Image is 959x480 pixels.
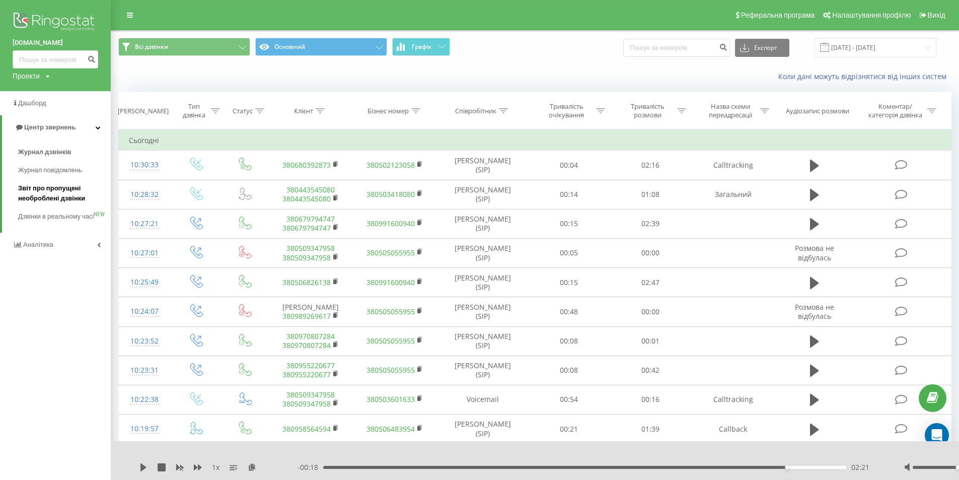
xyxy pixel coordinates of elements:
[135,43,168,51] span: Всі дзвінки
[294,107,313,115] div: Клієнт
[129,331,161,351] div: 10:23:52
[437,326,528,356] td: [PERSON_NAME] (SIP)
[286,390,335,399] a: 380509347958
[786,107,849,115] div: Аудіозапис розмови
[286,331,335,341] a: 380970807284
[18,165,82,175] span: Журнал повідомлень
[366,424,415,434] a: 380506483954
[119,130,951,151] td: Сьогодні
[832,11,911,19] span: Налаштування профілю
[367,107,409,115] div: Бізнес номер
[13,71,40,81] div: Проекти
[704,102,758,119] div: Назва схеми переадресації
[129,155,161,175] div: 10:30:33
[18,143,111,161] a: Журнал дзвінків
[180,102,208,119] div: Тип дзвінка
[118,38,250,56] button: Всі дзвінки
[286,214,335,224] a: 380679794747
[366,219,415,228] a: 380991600940
[528,209,609,238] td: 00:15
[18,161,111,179] a: Журнал повідомлень
[282,340,331,350] a: 380970807284
[18,99,46,107] span: Дашборд
[866,102,925,119] div: Коментар/категорія дзвінка
[610,151,691,180] td: 02:16
[18,183,106,203] span: Звіт про пропущені необроблені дзвінки
[129,361,161,380] div: 10:23:31
[233,107,253,115] div: Статус
[528,326,609,356] td: 00:08
[778,72,951,81] a: Коли дані можуть відрізнятися вiд інших систем
[129,185,161,204] div: 10:28:32
[366,307,415,316] a: 380505055955
[18,179,111,208] a: Звіт про пропущені необроблені дзвінки
[925,423,949,447] div: Open Intercom Messenger
[437,385,528,414] td: Voicemail
[437,238,528,267] td: [PERSON_NAME] (SIP)
[366,394,415,404] a: 380503601633
[455,107,496,115] div: Співробітник
[23,241,53,248] span: Аналiтика
[366,336,415,346] a: 380505055955
[13,38,98,48] a: [DOMAIN_NAME]
[437,415,528,444] td: [PERSON_NAME] (SIP)
[282,160,331,170] a: 380680392873
[268,297,353,326] td: [PERSON_NAME]
[129,302,161,321] div: 10:24:07
[412,43,431,50] span: Графік
[2,115,111,140] a: Центр звернень
[437,356,528,385] td: [PERSON_NAME] (SIP)
[610,415,691,444] td: 01:39
[18,208,111,226] a: Дзвінки в реальному часіNEW
[13,50,98,68] input: Пошук за номером
[741,11,815,19] span: Реферальна програма
[282,223,331,233] a: 380679794747
[129,272,161,292] div: 10:25:49
[691,180,775,209] td: Загальний
[795,302,834,321] span: Розмова не відбулась
[286,185,335,194] a: 380443545080
[282,370,331,379] a: 380955220677
[366,160,415,170] a: 380502123058
[540,102,594,119] div: Тривалість очікування
[528,268,609,297] td: 00:15
[366,189,415,199] a: 380503418080
[610,209,691,238] td: 02:39
[610,297,691,326] td: 00:00
[13,10,98,35] img: Ringostat logo
[129,419,161,439] div: 10:19:57
[286,243,335,253] a: 380509347958
[282,278,331,287] a: 380506826138
[282,424,331,434] a: 380958564594
[610,385,691,414] td: 00:16
[610,326,691,356] td: 00:01
[691,385,775,414] td: Calltracking
[212,462,219,472] span: 1 x
[437,151,528,180] td: [PERSON_NAME] (SIP)
[691,151,775,180] td: Calltracking
[928,11,945,19] span: Вихід
[282,194,331,203] a: 380443545080
[528,151,609,180] td: 00:04
[129,243,161,263] div: 10:27:01
[623,39,730,57] input: Пошук за номером
[282,253,331,262] a: 380509347958
[298,462,323,472] span: - 00:18
[528,356,609,385] td: 00:08
[392,38,450,56] button: Графік
[610,238,691,267] td: 00:00
[282,399,331,408] a: 380509347958
[286,361,335,370] a: 380955220677
[528,385,609,414] td: 00:54
[437,209,528,238] td: [PERSON_NAME] (SIP)
[129,214,161,234] div: 10:27:21
[118,107,169,115] div: [PERSON_NAME]
[528,297,609,326] td: 00:48
[851,462,869,472] span: 02:21
[437,180,528,209] td: [PERSON_NAME] (SIP)
[366,365,415,375] a: 380505055955
[691,415,775,444] td: Callback
[785,465,789,469] div: Accessibility label
[528,415,609,444] td: 00:21
[282,311,331,321] a: 380989269617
